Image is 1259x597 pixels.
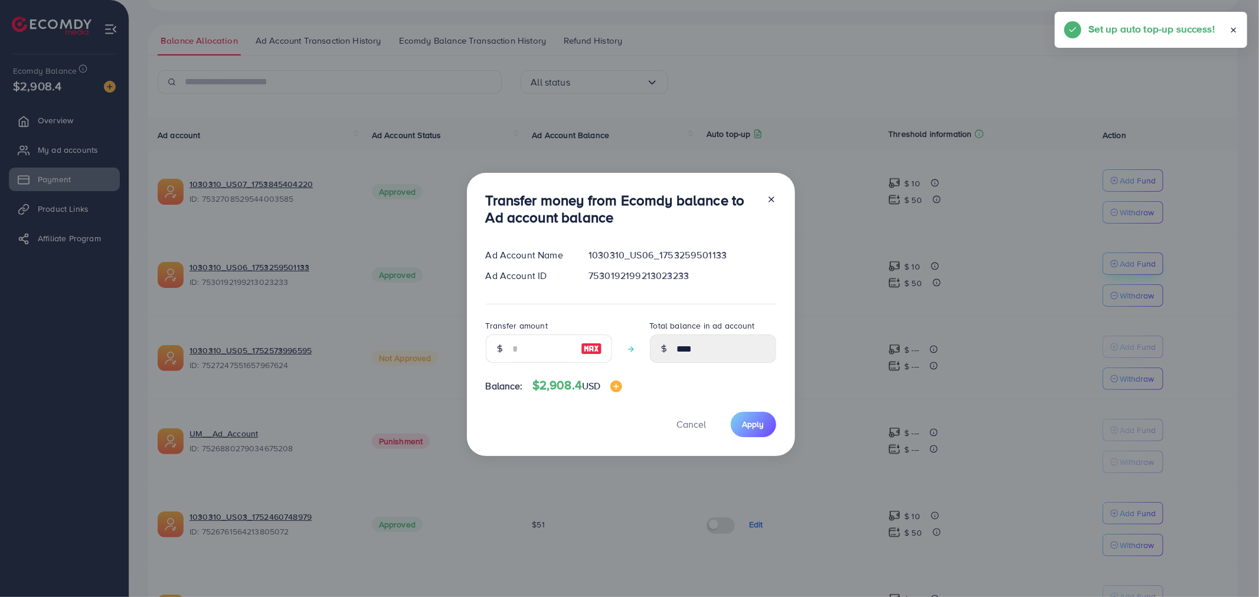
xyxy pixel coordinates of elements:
[486,320,548,332] label: Transfer amount
[1088,21,1215,37] h5: Set up auto top-up success!
[579,269,785,283] div: 7530192199213023233
[677,418,707,431] span: Cancel
[486,192,757,226] h3: Transfer money from Ecomdy balance to Ad account balance
[476,269,580,283] div: Ad Account ID
[1209,544,1250,588] iframe: Chat
[532,378,622,393] h4: $2,908.4
[743,418,764,430] span: Apply
[579,248,785,262] div: 1030310_US06_1753259501133
[582,379,600,392] span: USD
[610,380,622,392] img: image
[662,412,721,437] button: Cancel
[476,248,580,262] div: Ad Account Name
[581,342,602,356] img: image
[650,320,755,332] label: Total balance in ad account
[486,379,523,393] span: Balance:
[731,412,776,437] button: Apply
